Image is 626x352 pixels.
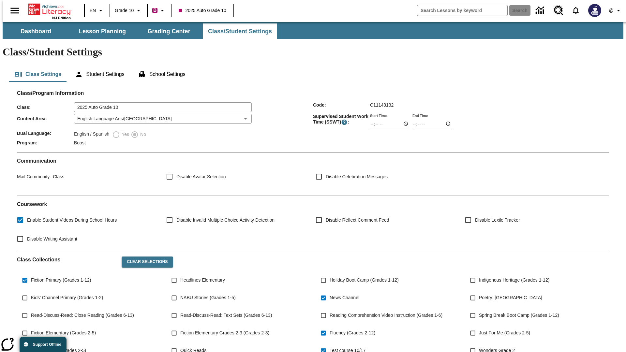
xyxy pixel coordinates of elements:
[147,28,190,35] span: Grading Center
[3,23,68,39] button: Dashboard
[17,90,609,96] h2: Class/Program Information
[370,102,394,108] span: C11143132
[609,7,613,14] span: @
[605,5,626,16] button: Profile/Settings
[17,174,51,179] span: Mail Community :
[17,116,74,121] span: Content Area :
[112,5,145,16] button: Grade: Grade 10, Select a grade
[3,23,278,39] div: SubNavbar
[17,140,74,145] span: Program :
[17,158,609,164] h2: Communication
[17,158,609,190] div: Communication
[341,119,348,125] button: Supervised Student Work Time is the timeframe when students can take LevelSet and when lessons ar...
[17,257,116,263] h2: Class Collections
[133,66,191,82] button: School Settings
[17,201,609,207] h2: Course work
[74,140,86,145] span: Boost
[550,2,567,19] a: Resource Center, Will open in new tab
[584,2,605,19] button: Select a new avatar
[74,131,109,139] label: English / Spanish
[179,7,226,14] span: 2025 Auto Grade 10
[136,23,201,39] button: Grading Center
[326,173,388,180] span: Disable Celebration Messages
[21,28,51,35] span: Dashboard
[176,217,275,224] span: Disable Invalid Multiple Choice Activity Detection
[9,66,67,82] button: Class Settings
[90,7,96,14] span: EN
[52,16,71,20] span: NJ Edition
[17,96,609,147] div: Class/Program Information
[74,114,252,124] div: English Language Arts/[GEOGRAPHIC_DATA]
[567,2,584,19] a: Notifications
[588,4,601,17] img: Avatar
[122,257,173,268] button: Clear Selections
[330,294,359,301] span: News Channel
[176,173,226,180] span: Disable Avatar Selection
[532,2,550,20] a: Data Center
[31,330,96,336] span: Fiction Elementary (Grades 2-5)
[51,174,64,179] span: Class
[313,102,370,108] span: Code :
[70,66,129,82] button: Student Settings
[479,277,549,284] span: Indigenous Heritage (Grades 1-12)
[180,330,269,336] span: Fiction Elementary Grades 2-3 (Grades 2-3)
[17,131,74,136] span: Dual Language :
[27,236,77,242] span: Disable Writing Assistant
[153,6,156,14] span: B
[208,28,272,35] span: Class/Student Settings
[31,294,103,301] span: Kids' Channel Primary (Grades 1-2)
[31,277,91,284] span: Fiction Primary (Grades 1-12)
[370,113,387,118] label: Start Time
[3,46,623,58] h1: Class/Student Settings
[17,105,74,110] span: Class :
[479,294,542,301] span: Poetry: [GEOGRAPHIC_DATA]
[74,102,252,112] input: Class
[28,3,71,16] a: Home
[17,201,609,246] div: Coursework
[180,294,236,301] span: NABU Stories (Grades 1-5)
[120,131,129,138] span: Yes
[330,277,399,284] span: Holiday Boot Camp (Grades 1-12)
[70,23,135,39] button: Lesson Planning
[180,312,272,319] span: Read-Discuss-Read: Text Sets (Grades 6-13)
[313,114,370,125] span: Supervised Student Work Time (SSWT) :
[20,337,67,352] button: Support Offline
[28,2,71,20] div: Home
[79,28,126,35] span: Lesson Planning
[479,330,530,336] span: Just For Me (Grades 2-5)
[412,113,428,118] label: End Time
[3,22,623,39] div: SubNavbar
[203,23,277,39] button: Class/Student Settings
[31,312,134,319] span: Read-Discuss-Read: Close Reading (Grades 6-13)
[27,217,117,224] span: Enable Student Videos During School Hours
[417,5,507,16] input: search field
[5,1,24,20] button: Open side menu
[150,5,169,16] button: Boost Class color is violet red. Change class color
[139,131,146,138] span: No
[330,330,375,336] span: Fluency (Grades 2-12)
[326,217,389,224] span: Disable Reflect Comment Feed
[115,7,134,14] span: Grade 10
[479,312,559,319] span: Spring Break Boot Camp (Grades 1-12)
[180,277,225,284] span: Headlines Elementary
[87,5,108,16] button: Language: EN, Select a language
[330,312,442,319] span: Reading Comprehension Video Instruction (Grades 1-6)
[9,66,617,82] div: Class/Student Settings
[475,217,520,224] span: Disable Lexile Tracker
[33,342,61,347] span: Support Offline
